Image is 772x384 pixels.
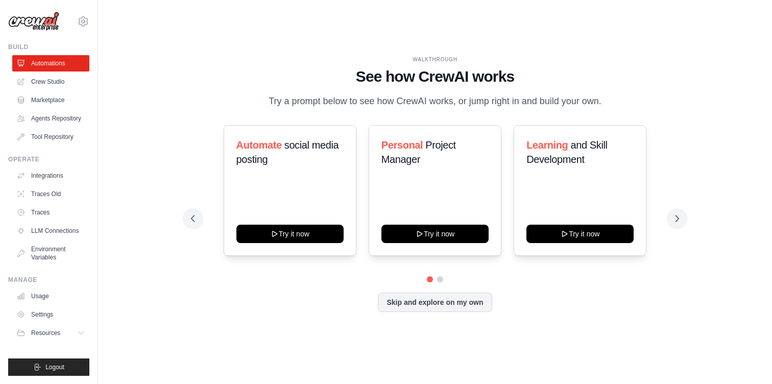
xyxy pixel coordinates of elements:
[45,363,64,371] span: Logout
[378,293,492,312] button: Skip and explore on my own
[12,74,89,90] a: Crew Studio
[8,43,89,51] div: Build
[381,139,456,165] span: Project Manager
[236,225,344,243] button: Try it now
[12,325,89,341] button: Resources
[12,223,89,239] a: LLM Connections
[31,329,60,337] span: Resources
[12,288,89,304] a: Usage
[191,56,680,63] div: WALKTHROUGH
[236,139,282,151] span: Automate
[381,225,489,243] button: Try it now
[12,55,89,71] a: Automations
[12,306,89,323] a: Settings
[8,12,59,31] img: Logo
[12,186,89,202] a: Traces Old
[263,94,607,109] p: Try a prompt below to see how CrewAI works, or jump right in and build your own.
[12,92,89,108] a: Marketplace
[12,129,89,145] a: Tool Repository
[8,276,89,284] div: Manage
[12,167,89,184] a: Integrations
[381,139,423,151] span: Personal
[8,358,89,376] button: Logout
[12,110,89,127] a: Agents Repository
[236,139,339,165] span: social media posting
[526,225,634,243] button: Try it now
[8,155,89,163] div: Operate
[526,139,568,151] span: Learning
[12,204,89,221] a: Traces
[191,67,680,86] h1: See how CrewAI works
[12,241,89,266] a: Environment Variables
